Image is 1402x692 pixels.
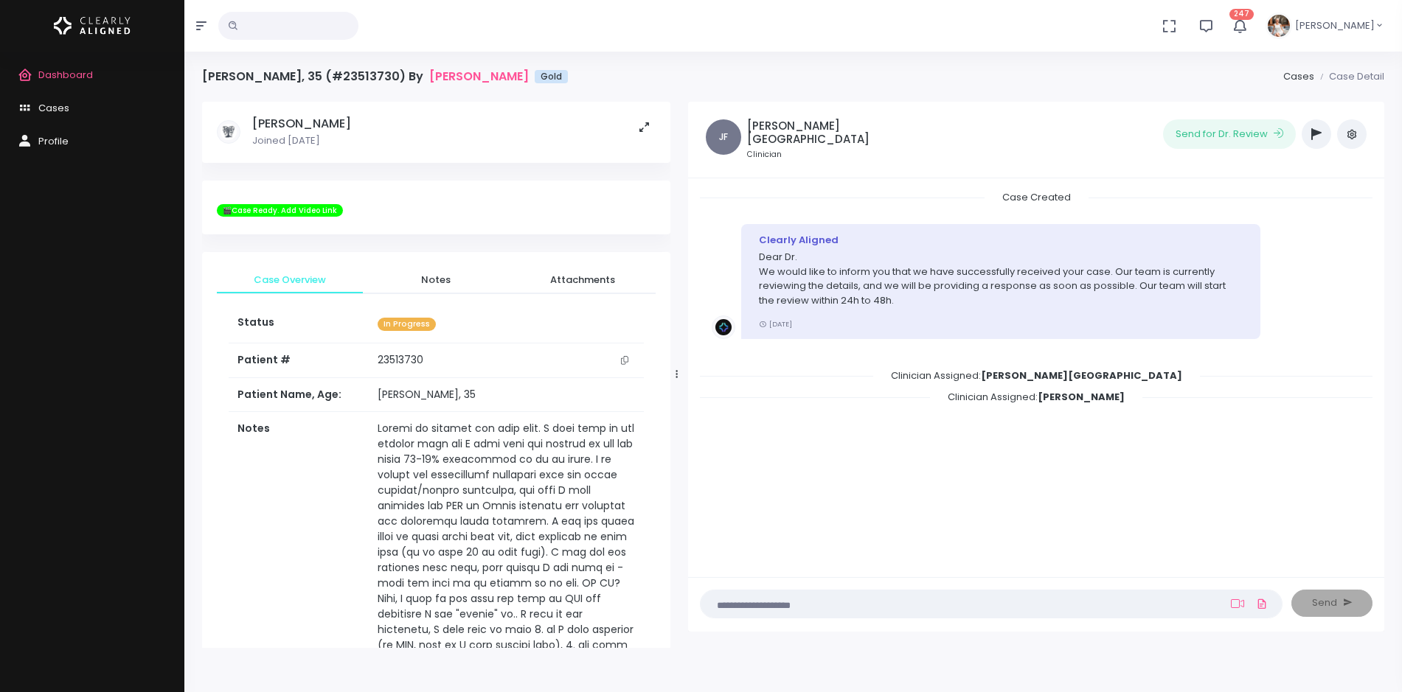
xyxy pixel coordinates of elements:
[1283,69,1314,83] a: Cases
[1314,69,1384,84] li: Case Detail
[229,306,369,343] th: Status
[252,133,351,148] p: Joined [DATE]
[759,233,1243,248] div: Clearly Aligned
[378,318,436,332] span: In Progress
[1228,598,1247,609] a: Add Loom Video
[521,273,644,287] span: Attachments
[1266,13,1292,39] img: Header Avatar
[706,119,741,155] span: JF
[202,102,670,648] div: scrollable content
[747,149,915,161] small: Clinician
[985,186,1089,209] span: Case Created
[217,204,343,217] span: 🎬Case Ready. Add Video Link
[229,343,369,378] th: Patient #
[229,273,351,287] span: Case Overview
[369,378,644,412] td: [PERSON_NAME], 35
[1229,9,1254,20] span: 247
[38,134,69,148] span: Profile
[535,70,568,83] span: Gold
[873,364,1200,387] span: Clinician Assigned:
[700,190,1372,562] div: scrollable content
[1163,119,1296,149] button: Send for Dr. Review
[202,69,568,83] h4: [PERSON_NAME], 35 (#23513730) By
[375,273,497,287] span: Notes
[747,119,915,146] h5: [PERSON_NAME][GEOGRAPHIC_DATA]
[930,385,1142,408] span: Clinician Assigned:
[252,116,351,131] h5: [PERSON_NAME]
[759,319,792,329] small: [DATE]
[1038,390,1125,404] b: [PERSON_NAME]
[38,101,69,115] span: Cases
[981,368,1182,382] b: [PERSON_NAME][GEOGRAPHIC_DATA]
[759,250,1243,307] p: Dear Dr. We would like to inform you that we have successfully received your case. Our team is cu...
[229,378,369,412] th: Patient Name, Age:
[369,343,644,377] td: 23513730
[1295,18,1375,33] span: [PERSON_NAME]
[54,10,131,41] img: Logo Horizontal
[429,69,529,83] a: [PERSON_NAME]
[1253,590,1271,617] a: Add Files
[38,68,93,82] span: Dashboard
